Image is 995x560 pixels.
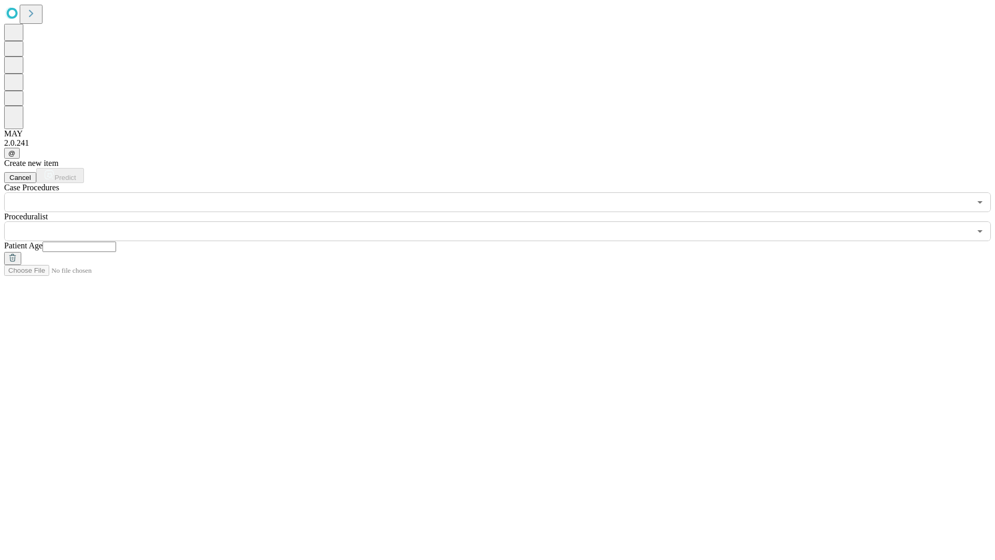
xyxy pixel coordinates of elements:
[4,172,36,183] button: Cancel
[4,129,991,138] div: MAY
[4,183,59,192] span: Scheduled Procedure
[54,174,76,181] span: Predict
[973,224,987,239] button: Open
[973,195,987,209] button: Open
[4,212,48,221] span: Proceduralist
[4,138,991,148] div: 2.0.241
[8,149,16,157] span: @
[4,241,42,250] span: Patient Age
[9,174,31,181] span: Cancel
[36,168,84,183] button: Predict
[4,159,59,167] span: Create new item
[4,148,20,159] button: @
